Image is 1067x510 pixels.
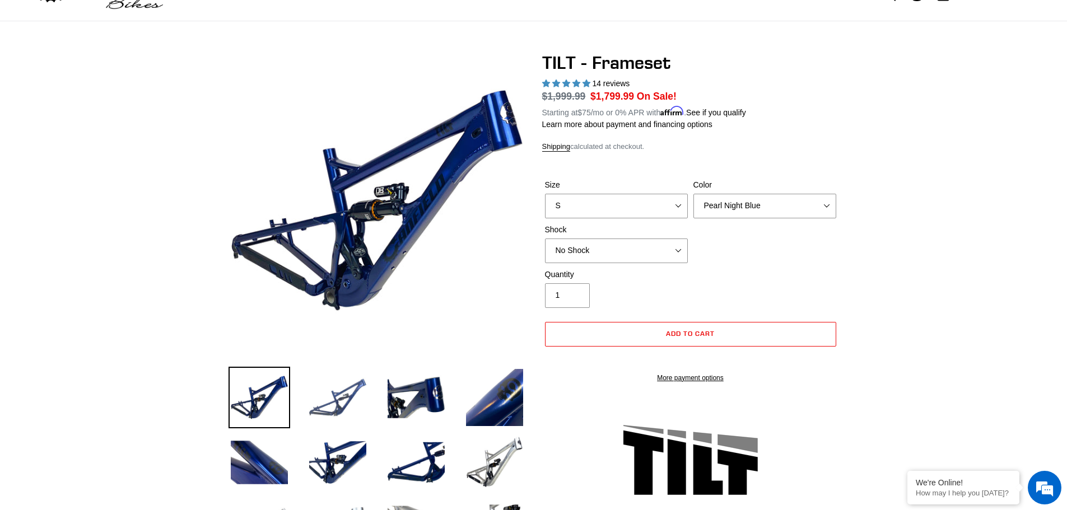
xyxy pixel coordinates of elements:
img: Load image into Gallery viewer, TILT - Frameset [307,432,369,493]
span: 14 reviews [592,79,630,88]
span: $75 [577,108,590,117]
img: Load image into Gallery viewer, TILT - Frameset [464,367,525,428]
img: Load image into Gallery viewer, TILT - Frameset [229,432,290,493]
span: $1,799.99 [590,91,634,102]
a: See if you qualify - Learn more about Affirm Financing (opens in modal) [686,108,746,117]
img: Load image into Gallery viewer, TILT - Frameset [385,432,447,493]
p: Starting at /mo or 0% APR with . [542,104,746,119]
h1: TILT - Frameset [542,52,839,73]
div: We're Online! [916,478,1011,487]
a: More payment options [545,373,836,383]
a: Learn more about payment and financing options [542,120,712,129]
a: Shipping [542,142,571,152]
img: Load image into Gallery viewer, TILT - Frameset [307,367,369,428]
span: 5.00 stars [542,79,593,88]
span: On Sale! [637,89,677,104]
img: Load image into Gallery viewer, TILT - Frameset [464,432,525,493]
div: calculated at checkout. [542,141,839,152]
img: Load image into Gallery viewer, TILT - Frameset [385,367,447,428]
label: Size [545,179,688,191]
img: Load image into Gallery viewer, TILT - Frameset [229,367,290,428]
s: $1,999.99 [542,91,586,102]
span: Add to cart [666,329,715,338]
span: Affirm [660,106,684,116]
p: How may I help you today? [916,489,1011,497]
button: Add to cart [545,322,836,347]
label: Color [693,179,836,191]
label: Quantity [545,269,688,280]
label: Shock [545,224,688,236]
